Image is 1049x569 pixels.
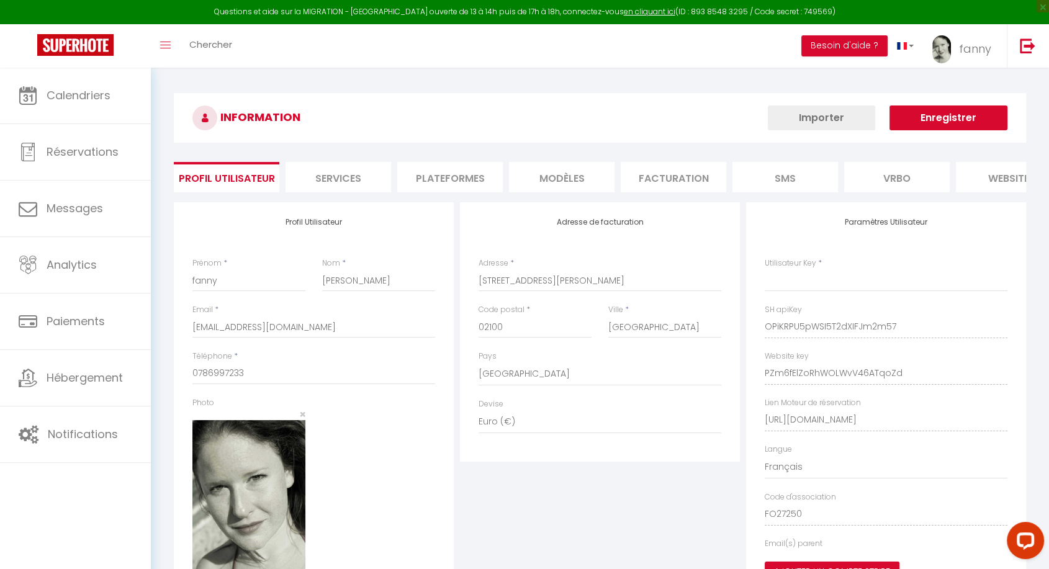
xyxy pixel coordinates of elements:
label: Langue [765,444,792,455]
label: Utilisateur Key [765,258,816,269]
label: Email [192,304,213,316]
span: × [299,406,305,422]
label: Pays [479,351,497,362]
img: Super Booking [37,34,114,56]
label: Email(s) parent [765,538,822,550]
button: Importer [768,105,875,130]
span: Analytics [47,257,97,272]
label: Code postal [479,304,524,316]
li: MODÈLES [509,162,615,192]
span: Calendriers [47,87,110,103]
label: SH apiKey [765,304,802,316]
iframe: LiveChat chat widget [997,517,1049,569]
img: logout [1020,38,1035,53]
img: ... [932,35,951,63]
li: Vrbo [844,162,950,192]
span: Chercher [189,38,232,51]
label: Ville [608,304,623,316]
li: Plateformes [397,162,503,192]
button: Enregistrer [889,105,1007,130]
span: fanny [959,41,991,56]
li: Profil Utilisateur [174,162,279,192]
label: Adresse [479,258,508,269]
button: Close [299,409,305,420]
label: Code d'association [765,491,836,503]
li: Facturation [621,162,726,192]
li: Services [286,162,391,192]
h4: Paramètres Utilisateur [765,218,1007,226]
label: Website key [765,351,809,362]
a: en cliquant ici [624,6,675,17]
label: Prénom [192,258,222,269]
a: Chercher [180,24,241,68]
label: Photo [192,397,214,409]
a: ... fanny [923,24,1007,68]
label: Lien Moteur de réservation [765,397,861,409]
h4: Adresse de facturation [479,218,721,226]
button: Besoin d'aide ? [801,35,888,56]
h3: INFORMATION [174,93,1026,143]
span: Réservations [47,144,119,159]
li: SMS [732,162,838,192]
span: Messages [47,200,103,216]
h4: Profil Utilisateur [192,218,435,226]
label: Téléphone [192,351,232,362]
span: Hébergement [47,370,123,385]
span: Paiements [47,313,105,329]
span: Notifications [48,426,118,442]
label: Nom [322,258,340,269]
label: Devise [479,398,503,410]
